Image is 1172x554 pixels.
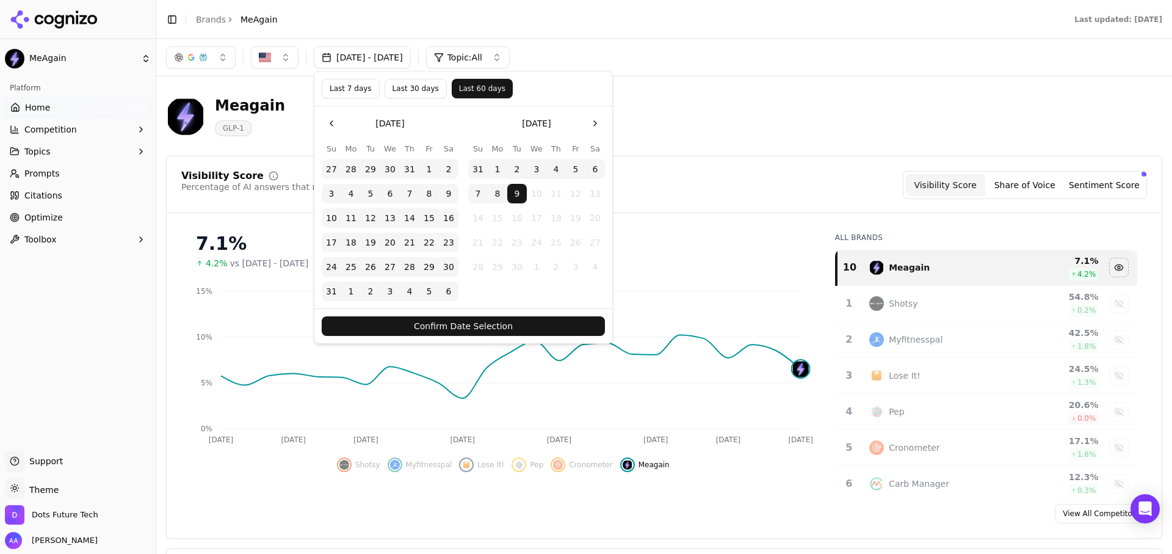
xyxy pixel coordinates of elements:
[322,114,341,133] button: Go to the Previous Month
[322,233,341,252] button: Sunday, August 17th, 2025, selected
[380,208,400,228] button: Wednesday, August 13th, 2025, selected
[512,457,543,472] button: Show pep data
[461,460,471,470] img: lose it!
[24,167,60,180] span: Prompts
[889,478,949,490] div: Carb Manager
[869,404,884,419] img: pep
[1020,435,1098,447] div: 17.1 %
[643,436,668,444] tspan: [DATE]
[400,184,419,203] button: Thursday, August 7th, 2025, selected
[1020,291,1098,303] div: 54.8 %
[385,79,447,98] button: Last 30 days
[566,159,585,179] button: Friday, September 5th, 2025, selected
[468,184,488,203] button: Sunday, September 7th, 2025, selected
[439,159,458,179] button: Saturday, August 2nd, 2025, selected
[547,436,572,444] tspan: [DATE]
[488,143,507,155] th: Monday
[341,233,361,252] button: Monday, August 18th, 2025, selected
[620,457,670,472] button: Hide meagain data
[468,143,605,277] table: September 2025
[400,143,419,155] th: Thursday
[459,457,504,472] button: Show lose it! data
[196,333,212,341] tspan: 10%
[322,79,380,98] button: Last 7 days
[32,509,98,520] span: Dots Future Tech
[439,282,458,301] button: Saturday, September 6th, 2025, selected
[5,142,151,161] button: Topics
[322,143,341,155] th: Sunday
[1130,494,1160,523] div: Open Intercom Messenger
[1020,471,1098,483] div: 12.3 %
[439,233,458,252] button: Saturday, August 23rd, 2025, selected
[400,208,419,228] button: Thursday, August 14th, 2025, selected
[29,53,136,64] span: MeAgain
[27,535,98,546] span: [PERSON_NAME]
[215,96,285,115] div: Meagain
[869,368,884,383] img: lose it!
[1109,258,1129,277] button: Hide meagain data
[530,460,543,470] span: Pep
[337,457,380,472] button: Show shotsy data
[322,184,341,203] button: Sunday, August 3rd, 2025, selected
[841,476,858,491] div: 6
[514,460,524,470] img: pep
[788,436,813,444] tspan: [DATE]
[566,143,585,155] th: Friday
[353,436,378,444] tspan: [DATE]
[906,174,985,196] button: Visibility Score
[836,286,1137,322] tr: 1shotsyShotsy54.8%0.2%Show shotsy data
[322,316,605,336] button: Confirm Date Selection
[419,159,439,179] button: Friday, August 1st, 2025, selected
[419,233,439,252] button: Friday, August 22nd, 2025, selected
[341,208,361,228] button: Monday, August 11th, 2025, selected
[869,296,884,311] img: shotsy
[1077,486,1096,495] span: 0.3 %
[341,159,361,179] button: Monday, July 28th, 2025, selected
[527,159,546,179] button: Wednesday, September 3rd, 2025, selected
[400,233,419,252] button: Thursday, August 21st, 2025, selected
[468,159,488,179] button: Sunday, August 31st, 2025, selected
[196,13,278,26] nav: breadcrumb
[361,233,380,252] button: Tuesday, August 19th, 2025, selected
[546,143,566,155] th: Thursday
[1020,327,1098,339] div: 42.5 %
[201,425,212,433] tspan: 0%
[985,174,1065,196] button: Share of Voice
[1109,366,1129,385] button: Show lose it! data
[439,257,458,277] button: Saturday, August 30th, 2025, selected
[24,233,57,246] span: Toolbox
[1020,255,1098,267] div: 7.1 %
[361,143,380,155] th: Tuesday
[209,436,234,444] tspan: [DATE]
[361,208,380,228] button: Tuesday, August 12th, 2025, selected
[439,143,458,155] th: Saturday
[553,460,563,470] img: cronometer
[196,233,811,255] div: 7.1%
[841,332,858,347] div: 2
[889,370,921,382] div: Lose It!
[24,455,63,467] span: Support
[889,406,904,418] div: Pep
[1109,330,1129,349] button: Show myfitnesspal data
[314,46,411,68] button: [DATE] - [DATE]
[5,208,151,227] a: Optimize
[322,159,341,179] button: Sunday, July 27th, 2025, selected
[507,159,527,179] button: Tuesday, September 2nd, 2025, selected
[835,233,1137,242] div: All Brands
[380,282,400,301] button: Wednesday, September 3rd, 2025, selected
[836,466,1137,502] tr: 6carb managerCarb Manager12.3%0.3%Show carb manager data
[5,505,98,525] button: Open organization switcher
[419,184,439,203] button: Friday, August 8th, 2025, selected
[1077,269,1096,279] span: 4.2 %
[836,430,1137,466] tr: 5cronometerCronometer17.1%1.8%Show cronometer data
[1077,450,1096,459] span: 1.8 %
[836,250,1137,286] tr: 10meagainMeagain7.1%4.2%Hide meagain data
[869,476,884,491] img: carb manager
[5,505,24,525] img: Dots Future Tech
[841,368,858,383] div: 3
[322,257,341,277] button: Sunday, August 24th, 2025, selected
[889,442,939,454] div: Cronometer
[406,460,452,470] span: Myfitnesspal
[836,358,1137,394] tr: 3lose it!Lose It!24.5%1.3%Show lose it! data
[181,181,397,193] div: Percentage of AI answers that mention your brand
